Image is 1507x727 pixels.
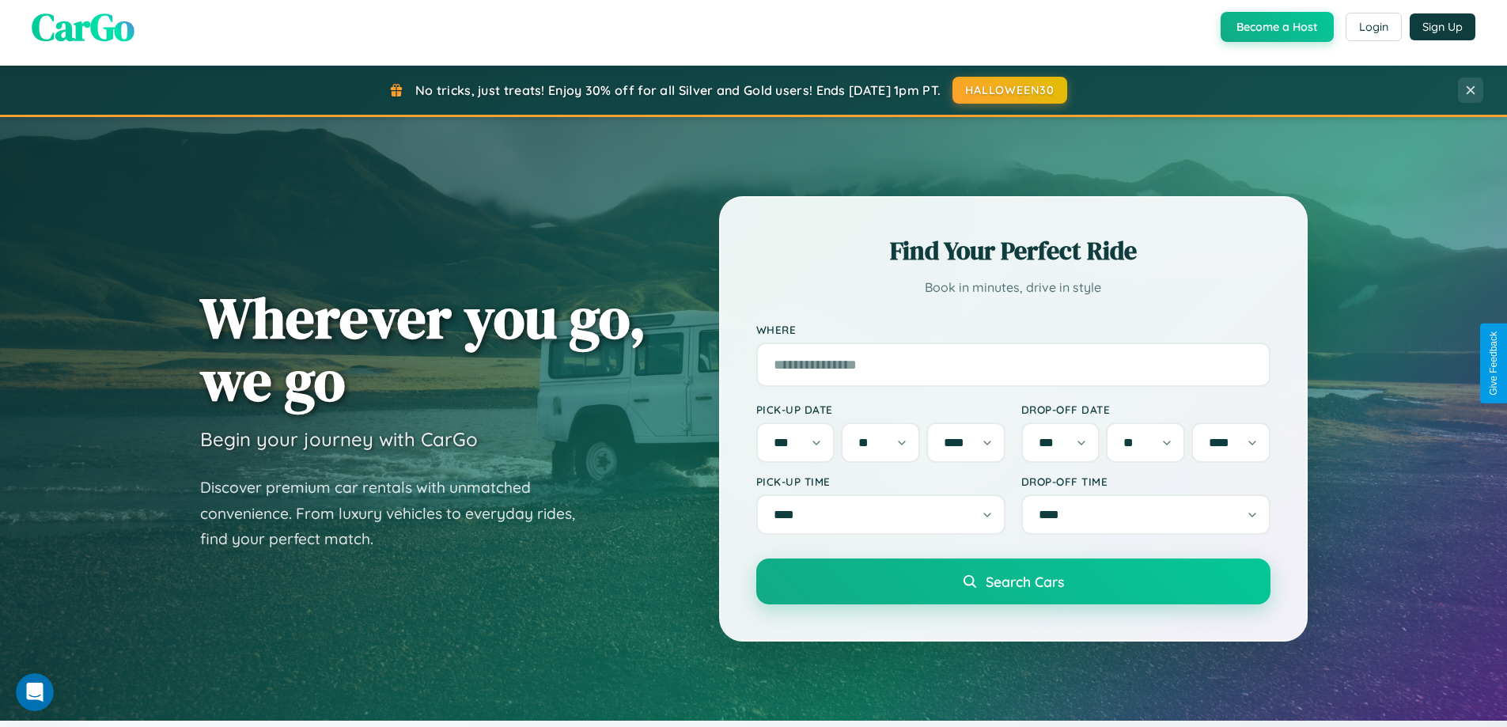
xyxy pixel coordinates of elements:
label: Where [756,323,1270,336]
label: Pick-up Date [756,403,1005,416]
h2: Find Your Perfect Ride [756,233,1270,268]
button: Search Cars [756,559,1270,604]
span: No tricks, just treats! Enjoy 30% off for all Silver and Gold users! Ends [DATE] 1pm PT. [415,82,941,98]
button: HALLOWEEN30 [952,77,1067,104]
button: Login [1346,13,1402,41]
p: Discover premium car rentals with unmatched convenience. From luxury vehicles to everyday rides, ... [200,475,596,552]
button: Become a Host [1221,12,1334,42]
span: Search Cars [986,573,1064,590]
label: Pick-up Time [756,475,1005,488]
span: CarGo [32,1,134,53]
h1: Wherever you go, we go [200,286,646,411]
label: Drop-off Date [1021,403,1270,416]
div: Give Feedback [1488,331,1499,396]
button: Sign Up [1410,13,1475,40]
iframe: Intercom live chat [16,673,54,711]
label: Drop-off Time [1021,475,1270,488]
p: Book in minutes, drive in style [756,276,1270,299]
h3: Begin your journey with CarGo [200,427,478,451]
